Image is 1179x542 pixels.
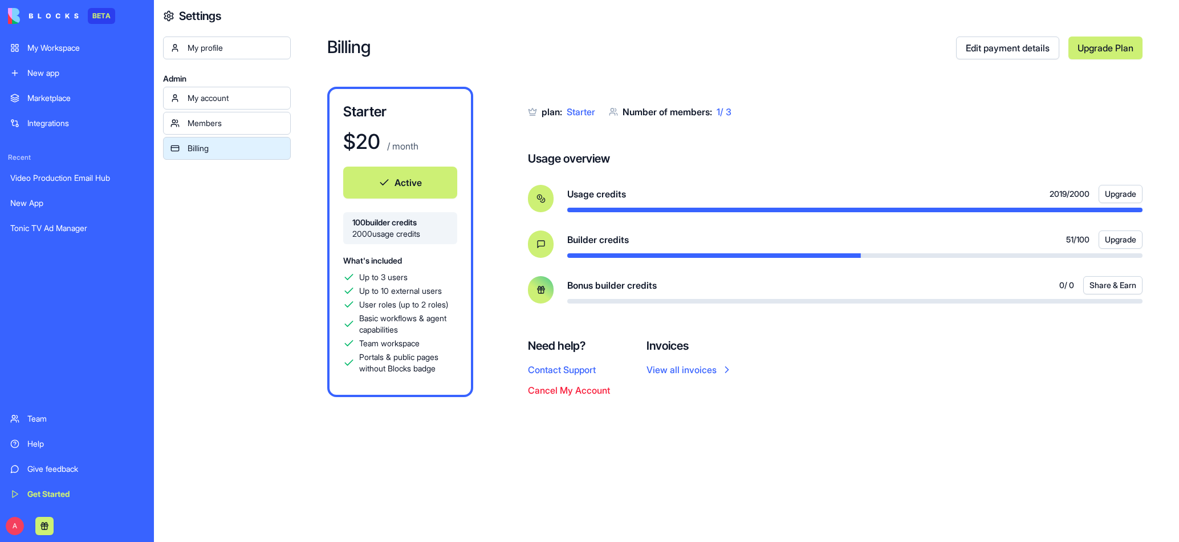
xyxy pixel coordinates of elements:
[359,285,442,297] span: Up to 10 external users
[567,233,629,246] span: Builder credits
[327,37,956,59] h2: Billing
[3,37,151,59] a: My Workspace
[163,87,291,110] a: My account
[528,338,610,354] h4: Need help?
[352,217,448,228] span: 100 builder credits
[359,351,457,374] span: Portals & public pages without Blocks badge
[188,42,283,54] div: My profile
[27,92,144,104] div: Marketplace
[717,106,731,118] span: 1 / 3
[1068,37,1143,59] a: Upgrade Plan
[1083,276,1143,294] button: Share & Earn
[343,103,457,121] h3: Starter
[343,256,402,265] span: What's included
[647,338,733,354] h4: Invoices
[528,383,610,397] button: Cancel My Account
[3,153,151,162] span: Recent
[3,87,151,110] a: Marketplace
[343,130,380,153] h1: $ 20
[8,8,115,24] a: BETA
[528,363,596,377] button: Contact Support
[27,438,144,450] div: Help
[3,217,151,240] a: Tonic TV Ad Manager
[567,278,657,292] span: Bonus builder credits
[528,151,610,167] h4: Usage overview
[352,228,448,240] span: 2000 usage credits
[6,517,24,535] span: A
[10,223,144,234] div: Tonic TV Ad Manager
[27,463,144,475] div: Give feedback
[542,106,562,118] span: plan:
[27,42,144,54] div: My Workspace
[623,106,712,118] span: Number of members:
[163,112,291,135] a: Members
[1099,230,1143,249] button: Upgrade
[359,272,408,283] span: Up to 3 users
[1099,185,1143,203] button: Upgrade
[188,118,283,129] div: Members
[88,8,115,24] div: BETA
[163,37,291,59] a: My profile
[3,458,151,480] a: Give feedback
[10,197,144,209] div: New App
[3,167,151,189] a: Video Production Email Hub
[27,118,144,129] div: Integrations
[3,483,151,505] a: Get Started
[163,137,291,160] a: Billing
[385,139,418,153] p: / month
[179,8,221,24] h4: Settings
[27,67,144,79] div: New app
[343,167,457,199] button: Active
[327,87,473,397] a: Starter$20 / monthActive100builder credits2000usage creditsWhat's includedUp to 3 usersUp to 10 e...
[567,106,595,118] span: Starter
[647,363,733,377] a: View all invoices
[567,187,626,201] span: Usage credits
[188,92,283,104] div: My account
[8,8,79,24] img: logo
[1066,234,1089,245] span: 51 / 100
[27,413,144,424] div: Team
[10,172,144,184] div: Video Production Email Hub
[3,407,151,430] a: Team
[359,313,457,335] span: Basic workflows & agent capabilities
[956,37,1059,59] a: Edit payment details
[188,143,283,154] div: Billing
[3,432,151,455] a: Help
[359,338,420,349] span: Team workspace
[27,488,144,500] div: Get Started
[3,62,151,84] a: New app
[1059,280,1074,291] span: 0 / 0
[1050,188,1089,200] span: 2019 / 2000
[163,73,291,84] span: Admin
[3,192,151,215] a: New App
[359,299,448,310] span: User roles (up to 2 roles)
[3,112,151,135] a: Integrations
